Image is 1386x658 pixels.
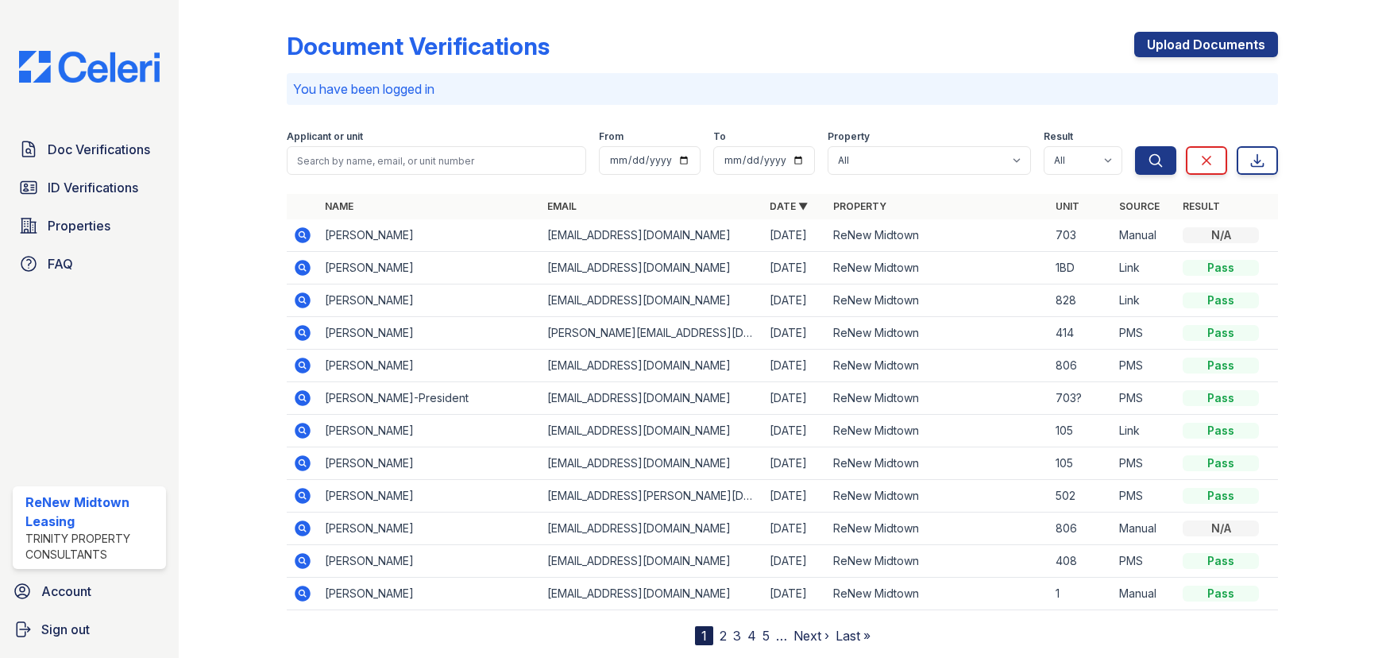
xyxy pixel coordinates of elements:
td: [PERSON_NAME] [319,578,541,610]
td: ReNew Midtown [827,545,1049,578]
td: Manual [1113,578,1176,610]
a: Last » [836,628,871,644]
img: CE_Logo_Blue-a8612792a0a2168367f1c8372b55b34899dd931a85d93a1a3d3e32e68fde9ad4.png [6,51,172,83]
label: From [599,130,624,143]
a: 3 [733,628,741,644]
td: Manual [1113,219,1176,252]
div: ReNew Midtown Leasing [25,493,160,531]
a: Name [325,200,353,212]
td: 806 [1049,350,1113,382]
div: Pass [1183,488,1259,504]
td: ReNew Midtown [827,447,1049,480]
td: [EMAIL_ADDRESS][DOMAIN_NAME] [541,284,763,317]
td: [DATE] [763,350,827,382]
p: You have been logged in [293,79,1272,99]
td: [DATE] [763,545,827,578]
td: 828 [1049,284,1113,317]
label: Applicant or unit [287,130,363,143]
a: 2 [720,628,727,644]
td: 1 [1049,578,1113,610]
td: Link [1113,284,1176,317]
td: [EMAIL_ADDRESS][DOMAIN_NAME] [541,447,763,480]
td: [EMAIL_ADDRESS][DOMAIN_NAME] [541,415,763,447]
span: Properties [48,216,110,235]
td: PMS [1113,317,1176,350]
td: [EMAIL_ADDRESS][DOMAIN_NAME] [541,382,763,415]
span: Account [41,582,91,601]
td: ReNew Midtown [827,350,1049,382]
td: ReNew Midtown [827,415,1049,447]
td: 703 [1049,219,1113,252]
div: 1 [695,626,713,645]
td: PMS [1113,350,1176,382]
td: 105 [1049,447,1113,480]
td: [DATE] [763,578,827,610]
td: [PERSON_NAME]-President [319,382,541,415]
div: Document Verifications [287,32,550,60]
td: 502 [1049,480,1113,513]
span: Doc Verifications [48,140,150,159]
td: ReNew Midtown [827,480,1049,513]
td: [DATE] [763,219,827,252]
td: ReNew Midtown [827,513,1049,545]
td: [EMAIL_ADDRESS][DOMAIN_NAME] [541,350,763,382]
td: [PERSON_NAME] [319,447,541,480]
a: Properties [13,210,166,242]
label: To [713,130,726,143]
a: FAQ [13,248,166,280]
td: 703? [1049,382,1113,415]
td: ReNew Midtown [827,382,1049,415]
td: [PERSON_NAME] [319,513,541,545]
a: Next › [793,628,829,644]
a: Unit [1056,200,1079,212]
td: [DATE] [763,284,827,317]
td: [PERSON_NAME] [319,284,541,317]
div: Pass [1183,553,1259,569]
td: 806 [1049,513,1113,545]
span: … [776,626,787,645]
td: [EMAIL_ADDRESS][DOMAIN_NAME] [541,219,763,252]
td: [DATE] [763,447,827,480]
td: PMS [1113,545,1176,578]
a: Email [547,200,577,212]
td: [DATE] [763,513,827,545]
span: ID Verifications [48,178,138,197]
td: 1BD [1049,252,1113,284]
td: Link [1113,252,1176,284]
td: [PERSON_NAME] [319,350,541,382]
td: [EMAIL_ADDRESS][DOMAIN_NAME] [541,252,763,284]
td: 408 [1049,545,1113,578]
a: Upload Documents [1134,32,1278,57]
td: 414 [1049,317,1113,350]
td: [PERSON_NAME] [319,415,541,447]
a: 5 [762,628,770,644]
div: Trinity Property Consultants [25,531,160,563]
td: [EMAIL_ADDRESS][DOMAIN_NAME] [541,545,763,578]
td: [DATE] [763,317,827,350]
a: Property [833,200,886,212]
div: Pass [1183,455,1259,471]
td: [PERSON_NAME] [319,545,541,578]
div: Pass [1183,423,1259,439]
td: [EMAIL_ADDRESS][DOMAIN_NAME] [541,578,763,610]
a: ID Verifications [13,172,166,203]
td: PMS [1113,382,1176,415]
td: ReNew Midtown [827,284,1049,317]
div: Pass [1183,325,1259,341]
div: N/A [1183,521,1259,536]
td: [DATE] [763,382,827,415]
a: Source [1119,200,1160,212]
span: FAQ [48,254,73,273]
span: Sign out [41,620,90,639]
a: Result [1183,200,1220,212]
td: PMS [1113,480,1176,513]
td: [PERSON_NAME] [319,480,541,513]
a: Doc Verifications [13,134,166,165]
td: [EMAIL_ADDRESS][PERSON_NAME][DOMAIN_NAME] [541,480,763,513]
td: Manual [1113,513,1176,545]
td: [PERSON_NAME] [319,219,541,252]
a: Sign out [6,613,172,645]
div: N/A [1183,227,1259,243]
div: Pass [1183,260,1259,276]
td: ReNew Midtown [827,219,1049,252]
